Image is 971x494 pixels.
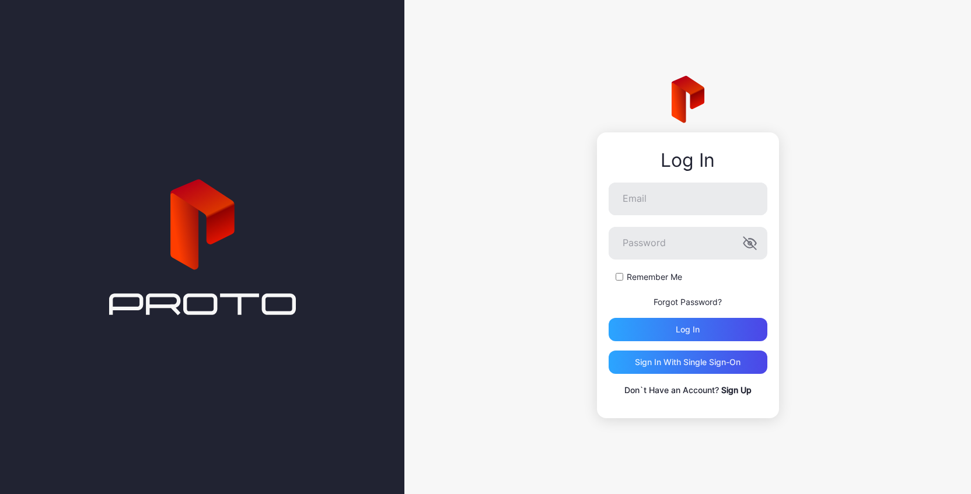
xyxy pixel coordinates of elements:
[609,183,767,215] input: Email
[609,227,767,260] input: Password
[635,358,741,367] div: Sign in With Single Sign-On
[743,236,757,250] button: Password
[654,297,722,307] a: Forgot Password?
[676,325,700,334] div: Log in
[609,150,767,171] div: Log In
[721,385,752,395] a: Sign Up
[609,351,767,374] button: Sign in With Single Sign-On
[627,271,682,283] label: Remember Me
[609,318,767,341] button: Log in
[609,383,767,397] p: Don`t Have an Account?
